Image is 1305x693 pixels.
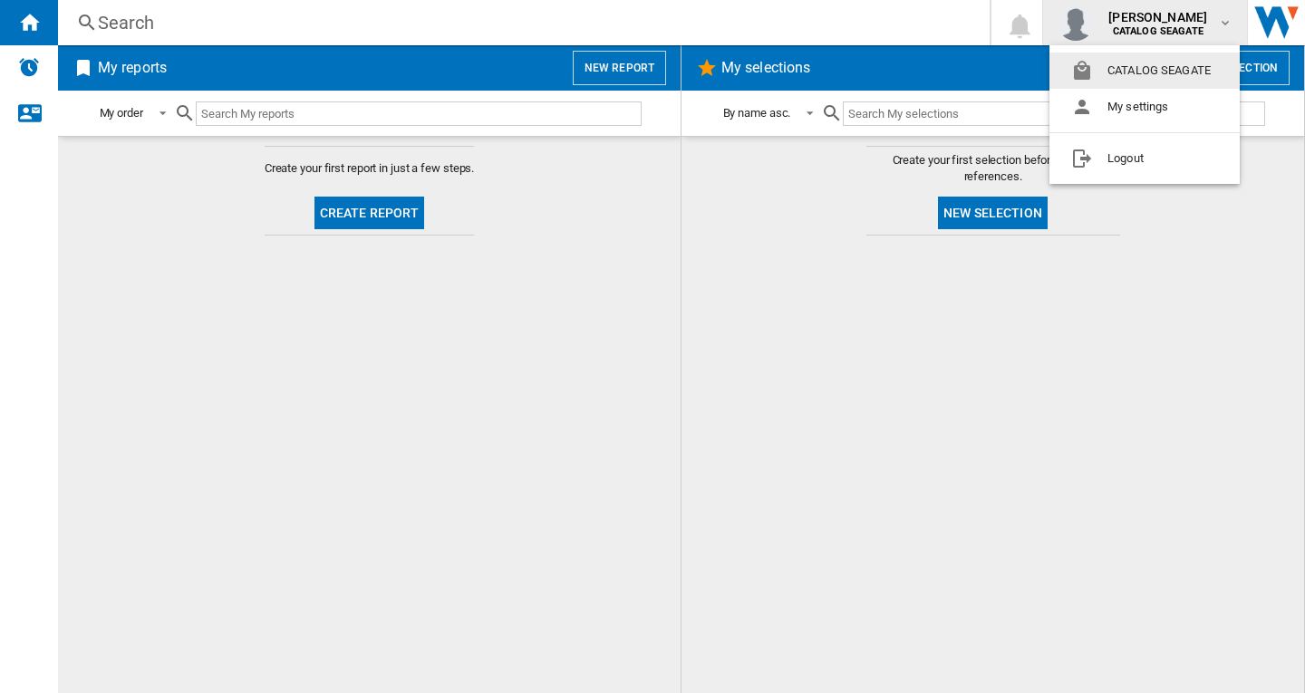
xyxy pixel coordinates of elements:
[1049,89,1240,125] button: My settings
[1049,53,1240,89] button: CATALOG SEAGATE
[1049,140,1240,177] button: Logout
